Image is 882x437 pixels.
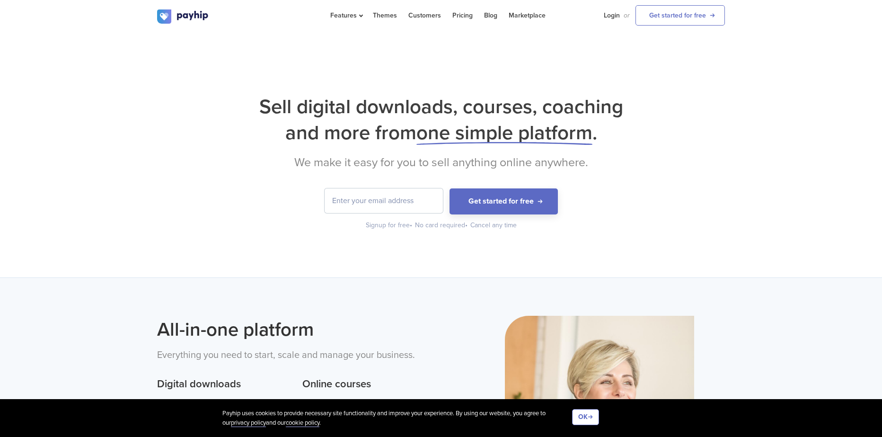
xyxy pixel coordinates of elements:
[157,9,209,24] img: logo.svg
[592,121,597,145] span: .
[325,188,443,213] input: Enter your email address
[330,11,362,19] span: Features
[470,221,517,230] div: Cancel any time
[231,419,266,427] a: privacy policy
[366,221,413,230] div: Signup for free
[157,377,289,392] h3: Digital downloads
[157,348,434,363] p: Everything you need to start, scale and manage your business.
[157,316,434,343] h2: All-in-one platform
[572,409,599,425] button: OK
[416,121,592,145] span: one simple platform
[635,5,725,26] a: Get started for free
[222,409,572,428] div: Payhip uses cookies to provide necessary site functionality and improve your experience. By using...
[286,419,319,427] a: cookie policy
[450,188,558,214] button: Get started for free
[157,94,725,146] h1: Sell digital downloads, courses, coaching and more from
[410,221,412,229] span: •
[415,221,468,230] div: No card required
[302,377,434,392] h3: Online courses
[157,155,725,169] h2: We make it easy for you to sell anything online anywhere.
[465,221,467,229] span: •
